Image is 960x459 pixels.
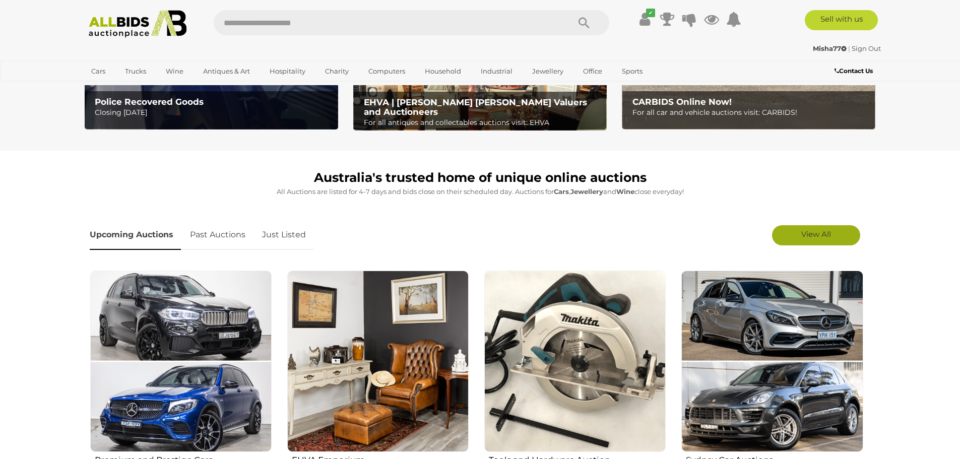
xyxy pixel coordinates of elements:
a: View All [772,225,860,245]
h1: Australia's trusted home of unique online auctions [90,171,871,185]
a: Office [577,63,609,80]
img: Sydney Car Auctions [681,271,863,452]
a: Wine [159,63,190,80]
a: Misha77 [813,44,848,52]
a: Household [418,63,468,80]
b: CARBIDS Online Now! [632,97,732,107]
p: All Auctions are listed for 4-7 days and bids close on their scheduled day. Auctions for , and cl... [90,186,871,198]
strong: Jewellery [570,187,603,195]
button: Search [559,10,609,35]
a: Trucks [118,63,153,80]
span: View All [801,229,831,239]
strong: Misha77 [813,44,847,52]
a: Sell with us [805,10,878,30]
i: ✔ [646,9,655,17]
a: Just Listed [254,220,313,250]
a: ✔ [637,10,653,28]
a: Charity [318,63,355,80]
span: | [848,44,850,52]
a: [GEOGRAPHIC_DATA] [85,80,169,96]
a: Computers [362,63,412,80]
a: Sports [615,63,649,80]
b: Contact Us [835,67,873,75]
img: Premium and Prestige Cars [90,271,272,452]
a: Industrial [474,63,519,80]
a: Contact Us [835,65,875,77]
strong: Wine [616,187,634,195]
a: Upcoming Auctions [90,220,181,250]
a: Antiques & Art [197,63,257,80]
p: For all car and vehicle auctions visit: CARBIDS! [632,106,870,119]
img: Allbids.com.au [83,10,193,38]
img: Tools and Hardware Auction [484,271,666,452]
p: Closing [DATE] [95,106,332,119]
b: Police Recovered Goods [95,97,204,107]
a: Cars [85,63,112,80]
b: EHVA | [PERSON_NAME] [PERSON_NAME] Valuers and Auctioneers [364,97,587,117]
a: EHVA | Evans Hastings Valuers and Auctioneers EHVA | [PERSON_NAME] [PERSON_NAME] Valuers and Auct... [353,29,607,131]
strong: Cars [554,187,569,195]
a: Jewellery [526,63,570,80]
a: Hospitality [263,63,312,80]
img: EHVA Emporium [287,271,469,452]
p: For all antiques and collectables auctions visit: EHVA [364,116,601,129]
a: Past Auctions [182,220,253,250]
a: Sign Out [852,44,881,52]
